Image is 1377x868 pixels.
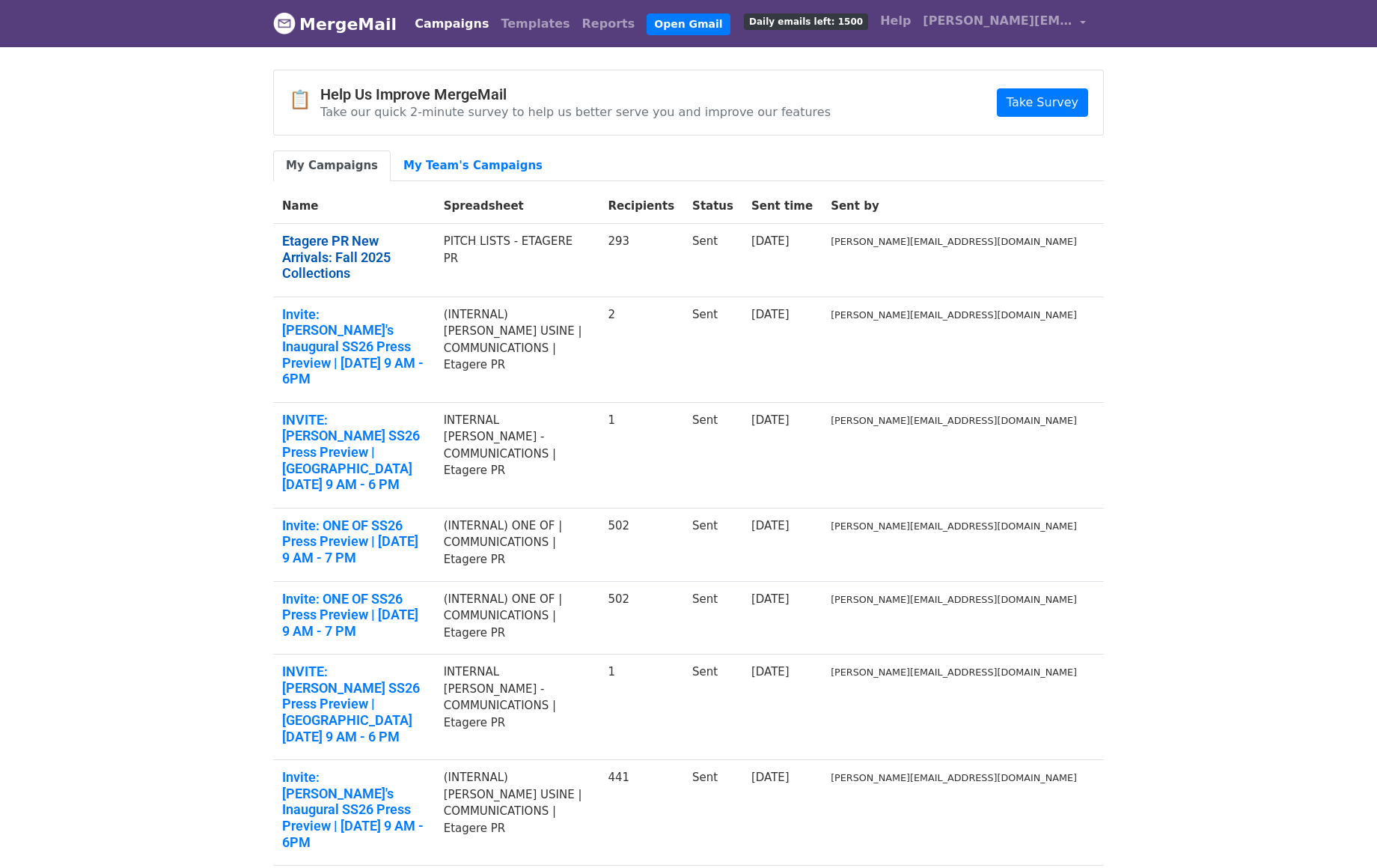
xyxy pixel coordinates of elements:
[435,189,599,224] th: Spreadsheet
[273,8,397,40] a: MergeMail
[738,6,874,36] a: Daily emails left: 1500
[683,760,742,866] td: Sent
[599,189,683,224] th: Recipients
[997,88,1088,117] a: Take Survey
[831,415,1077,426] small: [PERSON_NAME][EMAIL_ADDRESS][DOMAIN_NAME]
[282,233,426,282] a: Etagere PR New Arrivals: Fall 2025 Collections
[409,9,495,39] a: Campaigns
[282,518,426,566] a: Invite: ONE OF SS26 Press Preview | [DATE] 9 AM - 7 PM
[273,12,296,34] img: MergeMail logo
[435,508,599,581] td: (INTERNAL) ONE OF | COMMUNICATIONS | Etagere PR
[874,6,917,36] a: Help
[435,760,599,866] td: (INTERNAL) [PERSON_NAME] USINE | COMMUNICATIONS | Etagere PR
[683,581,742,655] td: Sent
[282,664,426,744] a: INVITE: [PERSON_NAME] SS26 Press Preview | [GEOGRAPHIC_DATA][DATE] 9 AM - 6 PM
[1302,796,1377,868] iframe: Chat Widget
[435,402,599,508] td: INTERNAL [PERSON_NAME] - COMMUNICATIONS | Etagere PR
[576,9,641,39] a: Reports
[599,297,683,402] td: 2
[831,667,1077,678] small: [PERSON_NAME][EMAIL_ADDRESS][DOMAIN_NAME]
[435,224,599,297] td: PITCH LISTS - ETAGERE PR
[320,104,831,120] p: Take our quick 2-minute survey to help us better serve you and improve our features
[599,402,683,508] td: 1
[751,519,790,532] a: [DATE]
[683,224,742,297] td: Sent
[831,521,1077,532] small: [PERSON_NAME][EMAIL_ADDRESS][DOMAIN_NAME]
[744,13,868,30] span: Daily emails left: 1500
[751,234,790,248] a: [DATE]
[435,655,599,760] td: INTERNAL [PERSON_NAME] - COMMUNICATIONS | Etagere PR
[289,89,320,111] span: 📋
[435,297,599,402] td: (INTERNAL) [PERSON_NAME] USINE | COMMUNICATIONS | Etagere PR
[282,306,426,387] a: Invite: [PERSON_NAME]'s Inaugural SS26 Press Preview | [DATE] 9 AM - 6PM
[599,508,683,581] td: 502
[282,769,426,850] a: Invite: [PERSON_NAME]'s Inaugural SS26 Press Preview | [DATE] 9 AM - 6PM
[391,151,555,181] a: My Team's Campaigns
[599,760,683,866] td: 441
[683,297,742,402] td: Sent
[683,189,742,224] th: Status
[923,12,1072,30] span: [PERSON_NAME][EMAIL_ADDRESS][DOMAIN_NAME]
[751,413,790,427] a: [DATE]
[831,772,1077,783] small: [PERSON_NAME][EMAIL_ADDRESS][DOMAIN_NAME]
[435,581,599,655] td: (INTERNAL) ONE OF | COMMUNICATIONS | Etagere PR
[751,592,790,606] a: [DATE]
[751,308,790,321] a: [DATE]
[831,236,1077,247] small: [PERSON_NAME][EMAIL_ADDRESS][DOMAIN_NAME]
[495,9,575,39] a: Templates
[742,189,822,224] th: Sent time
[822,189,1086,224] th: Sent by
[599,224,683,297] td: 293
[751,665,790,679] a: [DATE]
[273,189,435,224] th: Name
[831,594,1077,605] small: [PERSON_NAME][EMAIL_ADDRESS][DOMAIN_NAME]
[683,655,742,760] td: Sent
[599,655,683,760] td: 1
[683,508,742,581] td: Sent
[683,402,742,508] td: Sent
[647,13,730,35] a: Open Gmail
[917,6,1092,41] a: [PERSON_NAME][EMAIL_ADDRESS][DOMAIN_NAME]
[273,151,391,181] a: My Campaigns
[751,771,790,784] a: [DATE]
[599,581,683,655] td: 502
[831,309,1077,321] small: [PERSON_NAME][EMAIL_ADDRESS][DOMAIN_NAME]
[282,591,426,640] a: Invite: ONE OF SS26 Press Preview | [DATE] 9 AM - 7 PM
[320,85,831,103] h4: Help Us Improve MergeMail
[282,412,426,493] a: INVITE: [PERSON_NAME] SS26 Press Preview | [GEOGRAPHIC_DATA][DATE] 9 AM - 6 PM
